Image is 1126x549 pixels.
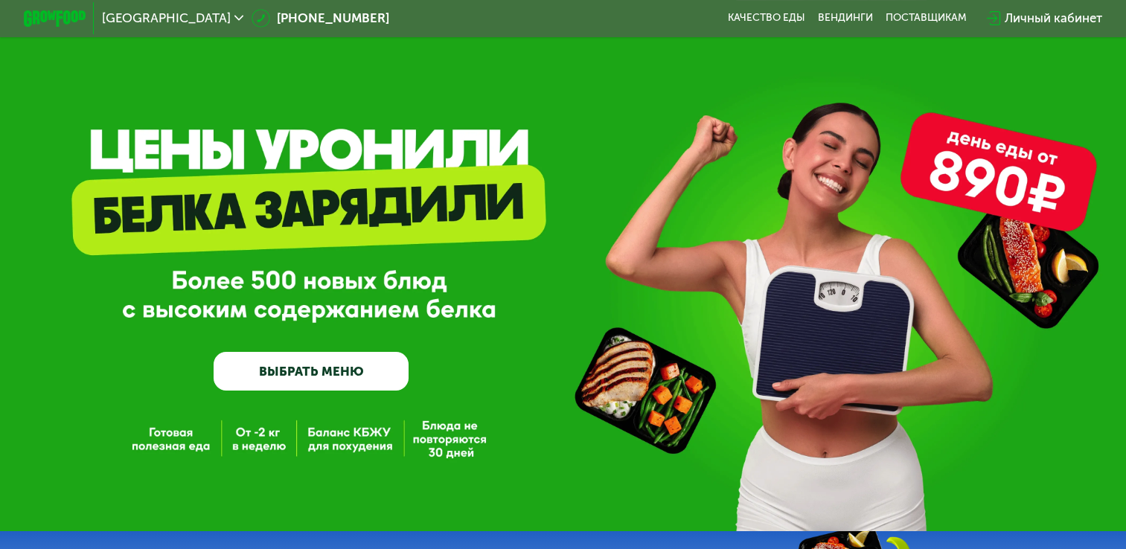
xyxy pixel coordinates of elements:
a: Вендинги [818,12,873,25]
div: Личный кабинет [1005,9,1102,28]
a: ВЫБРАТЬ МЕНЮ [214,352,409,391]
div: поставщикам [886,12,967,25]
a: Качество еды [728,12,805,25]
a: [PHONE_NUMBER] [252,9,389,28]
span: [GEOGRAPHIC_DATA] [102,12,231,25]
